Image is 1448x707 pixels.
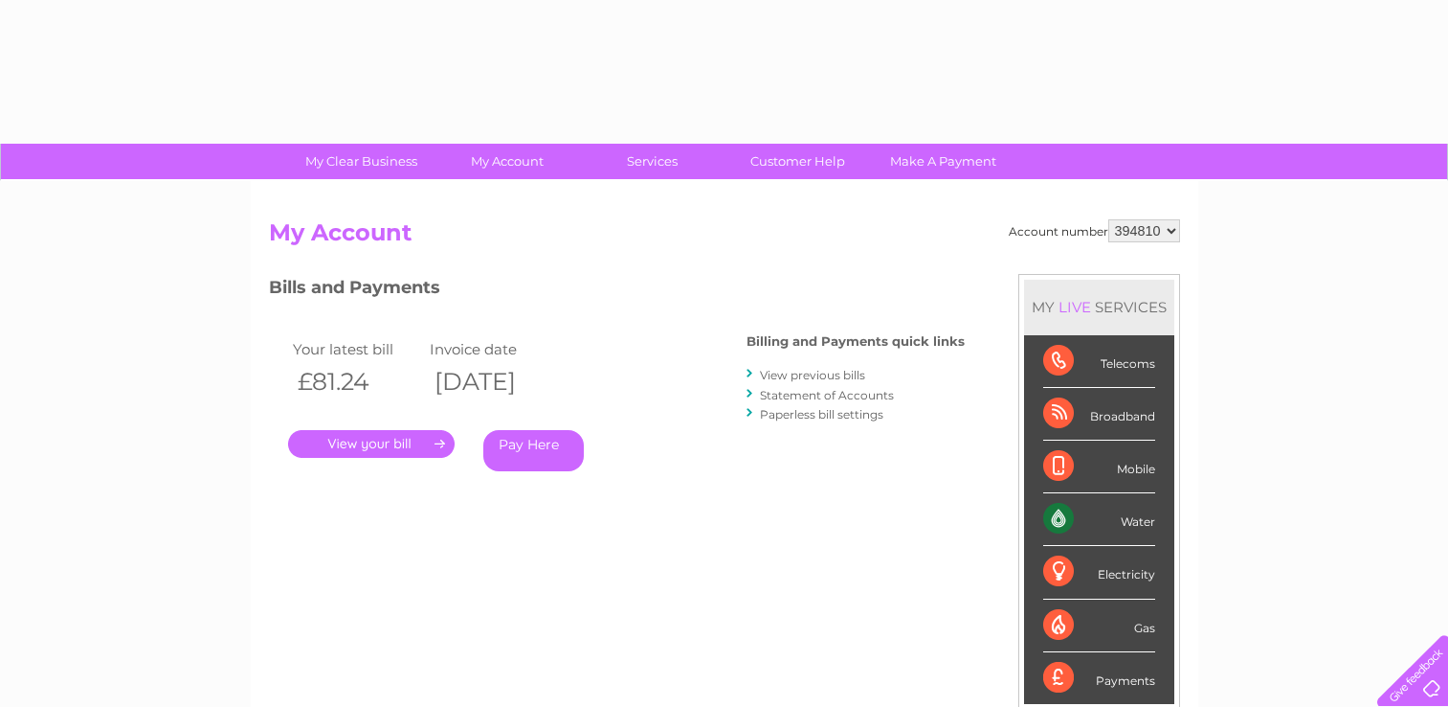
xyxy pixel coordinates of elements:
[425,362,563,401] th: [DATE]
[1043,335,1155,388] div: Telecoms
[288,336,426,362] td: Your latest bill
[428,144,586,179] a: My Account
[1043,493,1155,546] div: Water
[288,430,455,458] a: .
[483,430,584,471] a: Pay Here
[1043,652,1155,704] div: Payments
[1009,219,1180,242] div: Account number
[760,368,865,382] a: View previous bills
[288,362,426,401] th: £81.24
[269,274,965,308] h3: Bills and Payments
[1043,546,1155,599] div: Electricity
[746,334,965,349] h4: Billing and Payments quick links
[425,336,563,362] td: Invoice date
[1043,600,1155,652] div: Gas
[719,144,877,179] a: Customer Help
[282,144,440,179] a: My Clear Business
[760,388,894,402] a: Statement of Accounts
[573,144,731,179] a: Services
[269,219,1180,256] h2: My Account
[1043,388,1155,441] div: Broadband
[864,144,1022,179] a: Make A Payment
[760,407,883,422] a: Paperless bill settings
[1024,280,1174,334] div: MY SERVICES
[1043,441,1155,493] div: Mobile
[1055,298,1095,316] div: LIVE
